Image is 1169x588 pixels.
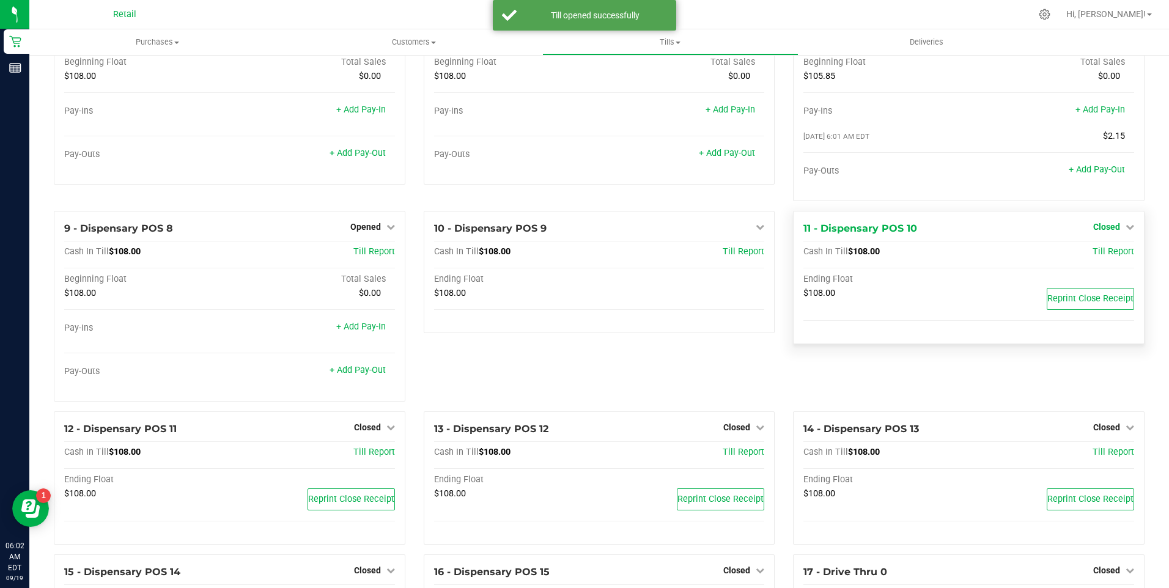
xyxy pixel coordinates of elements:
div: Pay-Outs [64,149,229,160]
a: Till Report [1093,246,1134,257]
div: Pay-Ins [803,106,968,117]
span: 11 - Dispensary POS 10 [803,222,917,234]
div: Ending Float [803,474,968,485]
span: Closed [354,565,381,575]
a: + Add Pay-In [1075,105,1125,115]
span: Reprint Close Receipt [1047,494,1134,504]
div: Beginning Float [434,57,599,68]
span: Deliveries [893,37,960,48]
span: 17 - Drive Thru 0 [803,566,887,578]
iframe: Resource center [12,490,49,527]
span: Customers [286,37,541,48]
a: Purchases [29,29,286,55]
span: Reprint Close Receipt [1047,293,1134,304]
div: Manage settings [1037,9,1052,20]
div: Till opened successfully [523,9,667,21]
p: 09/19 [6,573,24,582]
a: Till Report [723,246,764,257]
button: Reprint Close Receipt [677,488,764,510]
div: Ending Float [64,474,229,485]
div: Beginning Float [64,57,229,68]
span: $108.00 [803,288,835,298]
a: + Add Pay-In [336,322,386,332]
span: Closed [1093,565,1120,575]
span: Purchases [29,37,286,48]
div: Total Sales [599,57,764,68]
a: Till Report [723,447,764,457]
span: Closed [1093,222,1120,232]
span: $108.00 [109,447,141,457]
a: Till Report [1093,447,1134,457]
button: Reprint Close Receipt [1047,288,1134,310]
a: + Add Pay-In [706,105,755,115]
span: $108.00 [848,447,880,457]
div: Beginning Float [64,274,229,285]
span: $0.00 [359,71,381,81]
a: Till Report [353,447,395,457]
span: $108.00 [848,246,880,257]
span: 16 - Dispensary POS 15 [434,566,550,578]
span: $2.15 [1103,131,1125,141]
iframe: Resource center unread badge [36,488,51,503]
div: Pay-Ins [64,106,229,117]
div: Pay-Outs [803,166,968,177]
div: Pay-Ins [434,106,599,117]
a: + Add Pay-Out [699,148,755,158]
span: Closed [354,422,381,432]
a: Deliveries [798,29,1055,55]
span: 12 - Dispensary POS 11 [64,423,177,435]
span: $108.00 [434,71,466,81]
span: $108.00 [434,488,466,499]
span: $105.85 [803,71,835,81]
div: Pay-Outs [434,149,599,160]
span: Hi, [PERSON_NAME]! [1066,9,1146,19]
a: + Add Pay-In [336,105,386,115]
span: Retail [113,9,136,20]
span: Cash In Till [64,246,109,257]
span: $108.00 [479,447,511,457]
span: $108.00 [803,488,835,499]
div: Ending Float [434,274,599,285]
span: $108.00 [479,246,511,257]
span: Cash In Till [803,447,848,457]
span: 10 - Dispensary POS 9 [434,222,547,234]
span: $108.00 [434,288,466,298]
div: Beginning Float [803,57,968,68]
span: Tills [543,37,798,48]
a: + Add Pay-Out [330,365,386,375]
p: 06:02 AM EDT [6,540,24,573]
span: 13 - Dispensary POS 12 [434,423,548,435]
span: 15 - Dispensary POS 14 [64,566,180,578]
a: Tills [542,29,798,55]
span: Closed [1093,422,1120,432]
span: $108.00 [64,488,96,499]
span: Till Report [353,246,395,257]
a: + Add Pay-Out [330,148,386,158]
div: Ending Float [434,474,599,485]
div: Ending Float [803,274,968,285]
span: Cash In Till [434,246,479,257]
div: Total Sales [969,57,1134,68]
span: $108.00 [64,288,96,298]
div: Total Sales [229,57,394,68]
span: $108.00 [64,71,96,81]
span: 14 - Dispensary POS 13 [803,423,919,435]
a: + Add Pay-Out [1069,164,1125,175]
span: Cash In Till [803,246,848,257]
div: Total Sales [229,274,394,285]
span: $108.00 [109,246,141,257]
a: Customers [286,29,542,55]
span: 9 - Dispensary POS 8 [64,222,173,234]
span: $0.00 [359,288,381,298]
span: [DATE] 6:01 AM EDT [803,132,869,141]
div: Pay-Outs [64,366,229,377]
span: Closed [723,422,750,432]
div: Pay-Ins [64,323,229,334]
span: Cash In Till [434,447,479,457]
inline-svg: Retail [9,35,21,48]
